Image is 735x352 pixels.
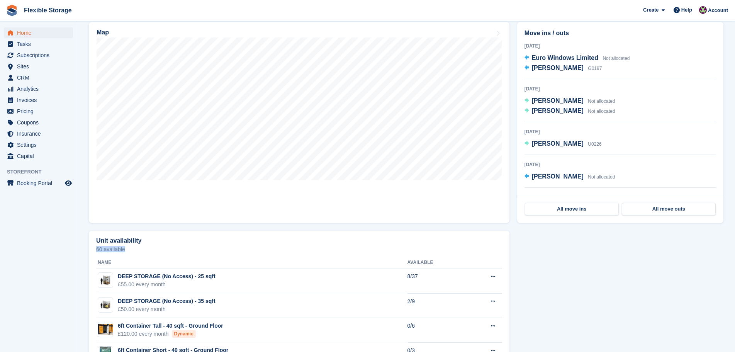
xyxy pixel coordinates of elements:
span: Not allocated [603,56,630,61]
span: [PERSON_NAME] [532,140,584,147]
span: Booking Portal [17,178,63,189]
h2: Map [97,29,109,36]
img: 35-sqft-unit.jpg [98,299,113,311]
h2: Move ins / outs [525,29,716,38]
span: Storefront [7,168,77,176]
span: [PERSON_NAME] [532,173,584,180]
span: Home [17,27,63,38]
a: [PERSON_NAME] Not allocated [525,106,615,116]
span: [PERSON_NAME] [532,107,584,114]
span: Not allocated [588,109,615,114]
a: All move ins [525,203,619,215]
img: IMG_9135.jpeg [98,324,113,335]
img: Rachael Fisher [699,6,707,14]
span: Pricing [17,106,63,117]
td: 8/37 [407,269,466,293]
span: Coupons [17,117,63,128]
div: [DATE] [525,194,716,201]
a: menu [4,106,73,117]
a: menu [4,151,73,162]
a: Map [89,22,509,223]
img: stora-icon-8386f47178a22dfd0bd8f6a31ec36ba5ce8667c1dd55bd0f319d3a0aa187defe.svg [6,5,18,16]
a: Preview store [64,179,73,188]
a: menu [4,117,73,128]
span: Account [708,7,728,14]
span: Insurance [17,128,63,139]
a: menu [4,50,73,61]
span: Capital [17,151,63,162]
a: menu [4,72,73,83]
a: menu [4,39,73,49]
span: [PERSON_NAME] [532,97,584,104]
div: [DATE] [525,128,716,135]
div: Dynamic [172,330,196,338]
a: Euro Windows Limited Not allocated [525,53,630,63]
div: [DATE] [525,85,716,92]
span: Not allocated [588,99,615,104]
a: menu [4,83,73,94]
div: [DATE] [525,43,716,49]
td: 0/6 [407,318,466,343]
a: [PERSON_NAME] U0226 [525,139,602,149]
img: 25-sqft-unit.jpg [98,275,113,286]
span: Tasks [17,39,63,49]
td: 2/9 [407,293,466,318]
div: DEEP STORAGE (No Access) - 35 sqft [118,297,216,305]
a: [PERSON_NAME] Not allocated [525,96,615,106]
div: £120.00 every month [118,330,223,338]
span: Not allocated [588,174,615,180]
a: Flexible Storage [21,4,75,17]
span: Sites [17,61,63,72]
p: 60 available [96,247,502,252]
div: £55.00 every month [118,281,216,289]
span: Create [643,6,659,14]
a: menu [4,139,73,150]
a: menu [4,27,73,38]
span: Subscriptions [17,50,63,61]
a: menu [4,128,73,139]
span: U0226 [588,141,601,147]
div: DEEP STORAGE (No Access) - 25 sqft [118,272,216,281]
a: All move outs [622,203,716,215]
span: CRM [17,72,63,83]
a: menu [4,178,73,189]
a: menu [4,95,73,105]
th: Available [407,257,466,269]
div: £50.00 every month [118,305,216,313]
span: Analytics [17,83,63,94]
span: Help [681,6,692,14]
span: G0197 [588,66,602,71]
span: Euro Windows Limited [532,54,598,61]
span: Settings [17,139,63,150]
span: [PERSON_NAME] [532,65,584,71]
a: [PERSON_NAME] Not allocated [525,172,615,182]
div: [DATE] [525,161,716,168]
a: [PERSON_NAME] G0197 [525,63,602,73]
h2: Unit availability [96,237,141,244]
div: 6ft Container Tall - 40 sqft - Ground Floor [118,322,223,330]
span: Invoices [17,95,63,105]
a: menu [4,61,73,72]
th: Name [96,257,407,269]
